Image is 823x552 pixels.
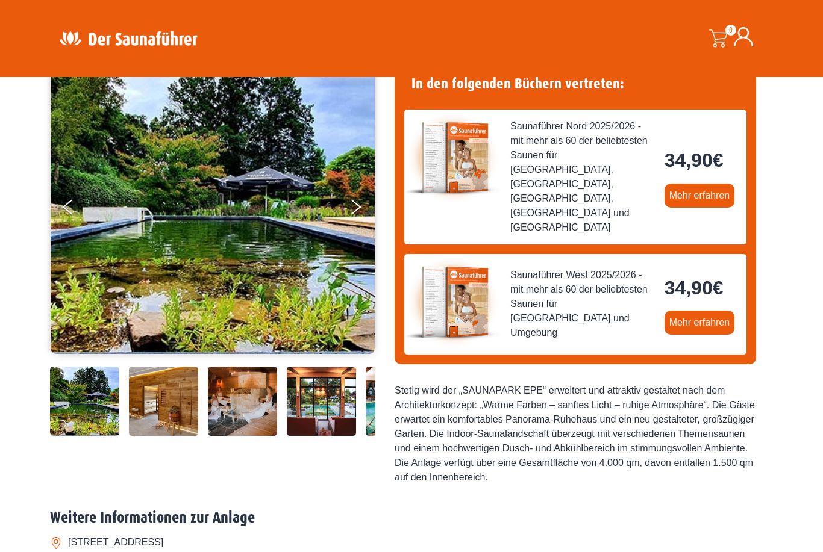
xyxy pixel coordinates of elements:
[665,184,735,208] a: Mehr erfahren
[725,25,736,36] span: 0
[665,277,724,299] bdi: 34,90
[510,119,655,235] span: Saunaführer Nord 2025/2026 - mit mehr als 60 der beliebtesten Saunen für [GEOGRAPHIC_DATA], [GEOG...
[349,194,379,225] button: Next
[50,533,773,552] li: [STREET_ADDRESS]
[395,383,756,485] div: Stetig wird der „SAUNAPARK EPE“ erweitert und attraktiv gestaltet nach dem Architekturkonzept: „W...
[510,268,655,340] span: Saunaführer West 2025/2026 - mit mehr als 60 der beliebtesten Saunen für [GEOGRAPHIC_DATA] und Um...
[404,254,501,350] img: der-saunafuehrer-2025-west.jpg
[713,277,724,299] span: €
[665,149,724,171] bdi: 34,90
[713,149,724,171] span: €
[404,110,501,206] img: der-saunafuehrer-2025-nord.jpg
[50,509,773,527] h2: Weitere Informationen zur Anlage
[665,311,735,335] a: Mehr erfahren
[404,68,746,100] h4: In den folgenden Büchern vertreten:
[63,194,93,225] button: Previous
